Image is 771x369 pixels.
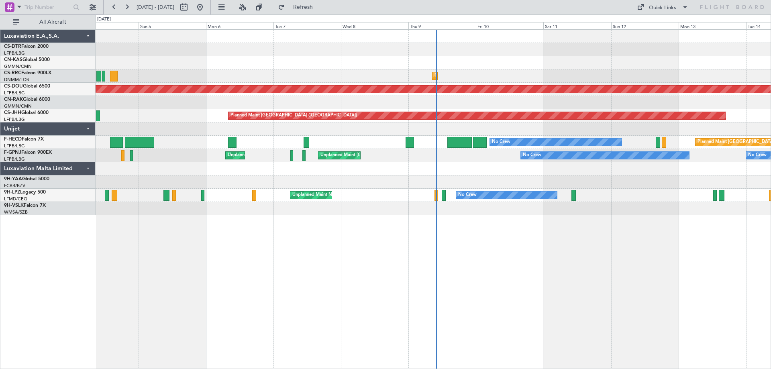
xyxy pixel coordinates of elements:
[4,137,22,142] span: F-HECD
[523,149,541,161] div: No Crew
[408,22,476,29] div: Thu 9
[4,71,21,75] span: CS-RRC
[4,183,25,189] a: FCBB/BZV
[4,150,52,155] a: F-GPNJFalcon 900EX
[4,57,22,62] span: CN-KAS
[434,70,518,82] div: Planned Maint Lagos ([PERSON_NAME])
[274,1,322,14] button: Refresh
[139,22,206,29] div: Sun 5
[97,16,111,23] div: [DATE]
[230,110,357,122] div: Planned Maint [GEOGRAPHIC_DATA] ([GEOGRAPHIC_DATA])
[4,44,49,49] a: CS-DTRFalcon 2000
[137,4,174,11] span: [DATE] - [DATE]
[748,149,767,161] div: No Crew
[4,156,25,162] a: LFPB/LBG
[4,196,27,202] a: LFMD/CEQ
[320,149,453,161] div: Unplanned Maint [GEOGRAPHIC_DATA] ([GEOGRAPHIC_DATA])
[4,190,20,195] span: 9H-LPZ
[21,19,85,25] span: All Aircraft
[71,22,138,29] div: Sat 4
[4,90,25,96] a: LFPB/LBG
[4,50,25,56] a: LFPB/LBG
[4,116,25,122] a: LFPB/LBG
[4,110,49,115] a: CS-JHHGlobal 6000
[206,22,273,29] div: Mon 6
[458,189,477,201] div: No Crew
[4,97,23,102] span: CN-RAK
[292,189,388,201] div: Unplanned Maint Nice ([GEOGRAPHIC_DATA])
[4,44,21,49] span: CS-DTR
[4,177,49,181] a: 9H-YAAGlobal 5000
[4,77,29,83] a: DNMM/LOS
[4,71,51,75] a: CS-RRCFalcon 900LX
[543,22,611,29] div: Sat 11
[4,84,23,89] span: CS-DOU
[228,149,360,161] div: Unplanned Maint [GEOGRAPHIC_DATA] ([GEOGRAPHIC_DATA])
[4,203,46,208] a: 9H-VSLKFalcon 7X
[4,143,25,149] a: LFPB/LBG
[4,177,22,181] span: 9H-YAA
[4,150,21,155] span: F-GPNJ
[4,63,32,69] a: GMMN/CMN
[4,57,50,62] a: CN-KASGlobal 5000
[4,203,24,208] span: 9H-VSLK
[4,97,50,102] a: CN-RAKGlobal 6000
[611,22,679,29] div: Sun 12
[341,22,408,29] div: Wed 8
[4,209,28,215] a: WMSA/SZB
[4,190,46,195] a: 9H-LPZLegacy 500
[679,22,746,29] div: Mon 13
[492,136,510,148] div: No Crew
[9,16,87,29] button: All Aircraft
[649,4,676,12] div: Quick Links
[476,22,543,29] div: Fri 10
[4,110,21,115] span: CS-JHH
[286,4,320,10] span: Refresh
[4,103,32,109] a: GMMN/CMN
[633,1,692,14] button: Quick Links
[4,137,44,142] a: F-HECDFalcon 7X
[4,84,50,89] a: CS-DOUGlobal 6500
[273,22,341,29] div: Tue 7
[24,1,71,13] input: Trip Number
